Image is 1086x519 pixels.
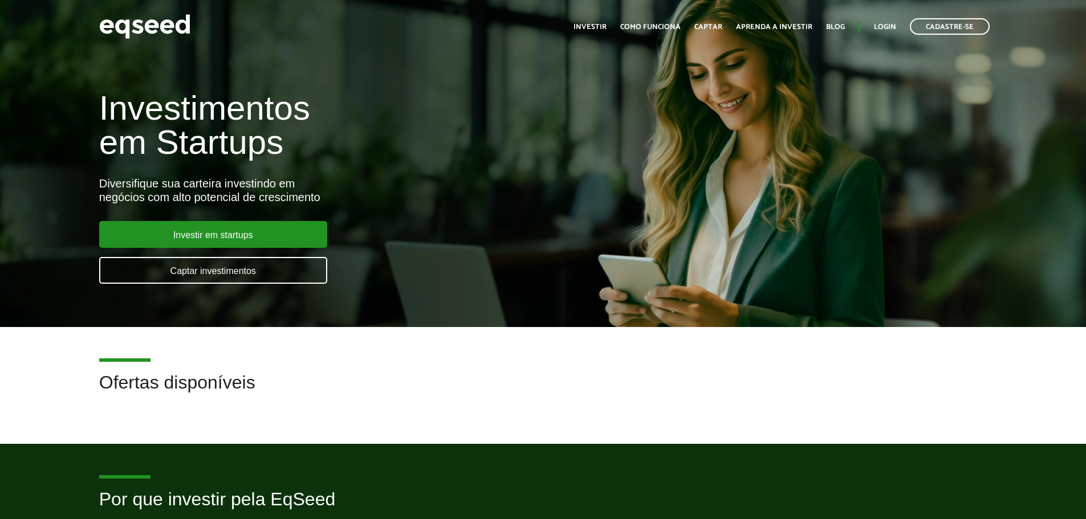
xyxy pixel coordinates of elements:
[874,23,896,31] a: Login
[99,257,327,284] a: Captar investimentos
[99,91,625,160] h1: Investimentos em Startups
[736,23,812,31] a: Aprenda a investir
[826,23,845,31] a: Blog
[99,177,625,204] div: Diversifique sua carteira investindo em negócios com alto potencial de crescimento
[910,18,990,35] a: Cadastre-se
[99,11,190,42] img: EqSeed
[694,23,722,31] a: Captar
[99,373,987,410] h2: Ofertas disponíveis
[99,221,327,248] a: Investir em startups
[573,23,607,31] a: Investir
[620,23,681,31] a: Como funciona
